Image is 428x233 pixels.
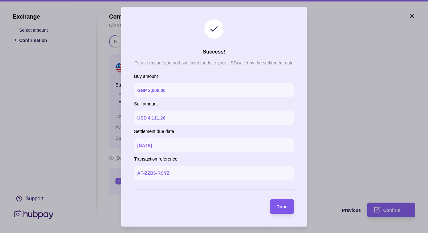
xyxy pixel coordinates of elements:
[134,155,294,162] p: Transaction reference
[134,60,294,65] p: Please ensure you add sufficient funds to your USD wallet by the settlement date
[134,73,294,80] p: Buy amount
[137,171,170,176] p: AF-ZZB6-RCYZ
[134,128,294,135] p: Settlement due date
[137,143,152,148] p: [DATE]
[137,115,165,121] p: USD 4,111.26
[276,204,288,209] span: Done
[137,88,165,93] p: GBP 3,000.00
[270,199,294,214] button: Done
[203,48,225,55] h2: Success!
[134,100,294,107] p: Sell amount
